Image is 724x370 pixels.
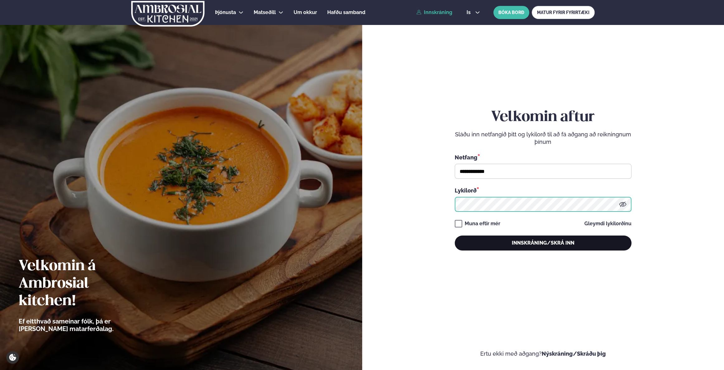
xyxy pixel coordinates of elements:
a: Gleymdi lykilorðinu [584,221,631,226]
div: Netfang [455,153,631,161]
a: Nýskráning/Skráðu þig [542,350,606,357]
a: Innskráning [416,10,452,15]
a: MATUR FYRIR FYRIRTÆKI [532,6,595,19]
a: Um okkur [294,9,317,16]
span: Um okkur [294,9,317,15]
img: logo [131,1,205,27]
span: Matseðill [254,9,276,15]
p: Sláðu inn netfangið þitt og lykilorð til að fá aðgang að reikningnum þínum [455,131,631,146]
span: Hafðu samband [327,9,365,15]
span: is [467,10,472,15]
h2: Velkomin aftur [455,109,631,126]
span: Þjónusta [215,9,236,15]
button: BÓKA BORÐ [493,6,529,19]
h2: Velkomin á Ambrosial kitchen! [19,258,148,310]
button: is [462,10,485,15]
button: Innskráning/Skrá inn [455,236,631,251]
a: Hafðu samband [327,9,365,16]
a: Þjónusta [215,9,236,16]
a: Matseðill [254,9,276,16]
p: Ef eitthvað sameinar fólk, þá er [PERSON_NAME] matarferðalag. [19,318,148,333]
p: Ertu ekki með aðgang? [381,350,706,358]
div: Lykilorð [455,186,631,194]
a: Cookie settings [6,351,19,364]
